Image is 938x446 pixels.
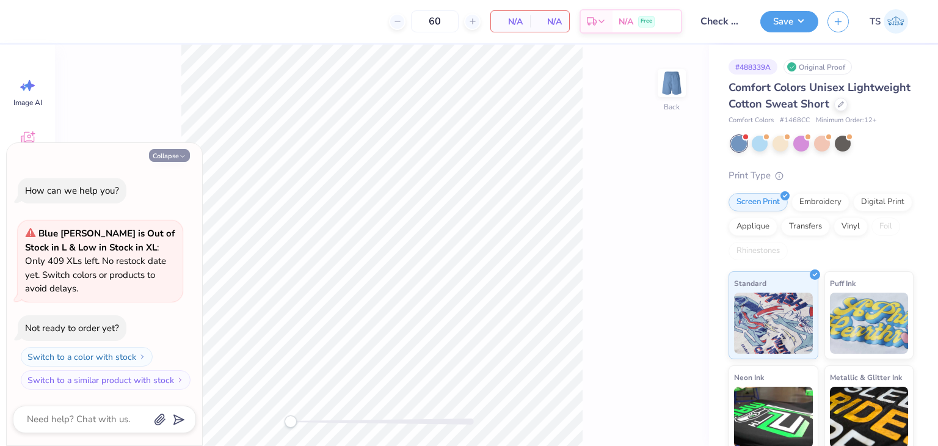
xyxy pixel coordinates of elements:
[864,9,914,34] a: TS
[285,415,297,428] div: Accessibility label
[734,371,764,384] span: Neon Ink
[884,9,908,34] img: Test Stage Admin Two
[734,277,766,290] span: Standard
[729,218,777,236] div: Applique
[691,9,751,34] input: Untitled Design
[830,277,856,290] span: Puff Ink
[176,376,184,384] img: Switch to a similar product with stock
[760,11,818,32] button: Save
[664,101,680,112] div: Back
[729,193,788,211] div: Screen Print
[21,347,153,367] button: Switch to a color with stock
[781,218,830,236] div: Transfers
[729,242,788,260] div: Rhinestones
[853,193,912,211] div: Digital Print
[641,17,652,26] span: Free
[139,353,146,360] img: Switch to a color with stock
[25,185,119,197] div: How can we help you?
[834,218,868,236] div: Vinyl
[13,98,42,108] span: Image AI
[660,71,684,95] img: Back
[25,227,175,294] span: : Only 409 XLs left. No restock date yet. Switch colors or products to avoid delays.
[780,115,810,126] span: # 1468CC
[25,322,119,334] div: Not ready to order yet?
[149,149,190,162] button: Collapse
[871,218,900,236] div: Foil
[619,15,633,28] span: N/A
[411,10,459,32] input: – –
[734,293,813,354] img: Standard
[830,371,902,384] span: Metallic & Glitter Ink
[830,293,909,354] img: Puff Ink
[498,15,523,28] span: N/A
[729,115,774,126] span: Comfort Colors
[870,15,881,29] span: TS
[21,370,191,390] button: Switch to a similar product with stock
[783,59,852,75] div: Original Proof
[791,193,849,211] div: Embroidery
[729,59,777,75] div: # 488339A
[537,15,562,28] span: N/A
[816,115,877,126] span: Minimum Order: 12 +
[729,169,914,183] div: Print Type
[25,227,175,254] strong: Blue [PERSON_NAME] is Out of Stock in L & Low in Stock in XL
[729,80,911,111] span: Comfort Colors Unisex Lightweight Cotton Sweat Short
